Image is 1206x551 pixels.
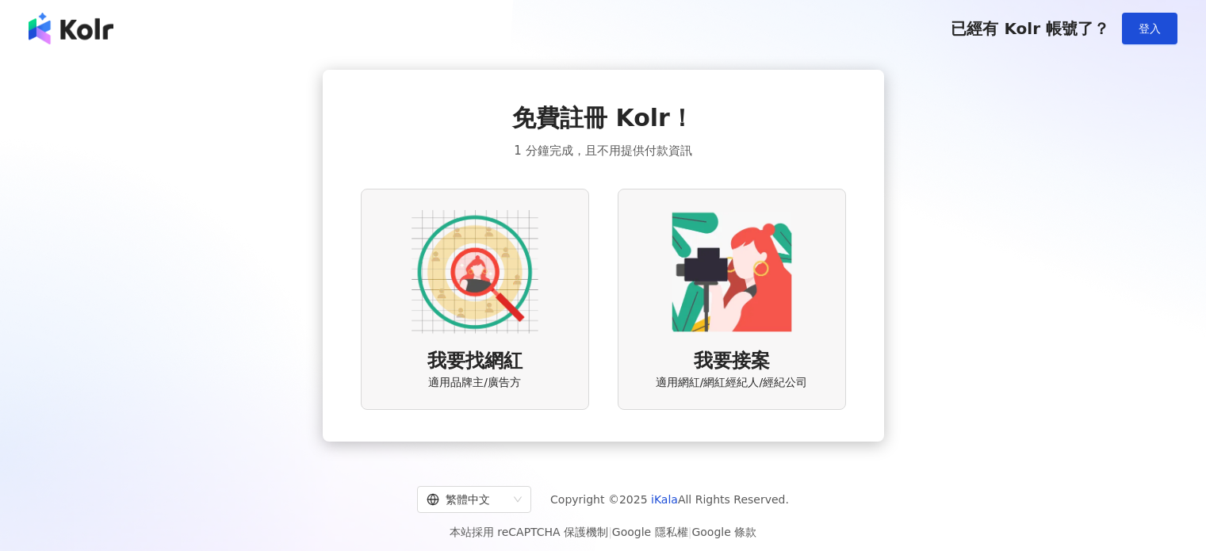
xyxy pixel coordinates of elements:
span: | [608,526,612,538]
span: 我要找網紅 [427,348,523,375]
span: 免費註冊 Kolr！ [512,101,694,135]
a: Google 隱私權 [612,526,688,538]
span: 適用網紅/網紅經紀人/經紀公司 [656,375,807,391]
img: AD identity option [412,209,538,335]
span: Copyright © 2025 All Rights Reserved. [550,490,789,509]
img: KOL identity option [668,209,795,335]
img: logo [29,13,113,44]
span: 1 分鐘完成，且不用提供付款資訊 [514,141,691,160]
a: Google 條款 [691,526,756,538]
span: 登入 [1139,22,1161,35]
span: 適用品牌主/廣告方 [428,375,521,391]
a: iKala [651,493,678,506]
button: 登入 [1122,13,1177,44]
span: 已經有 Kolr 帳號了？ [951,19,1109,38]
span: 本站採用 reCAPTCHA 保護機制 [450,522,756,541]
span: 我要接案 [694,348,770,375]
div: 繁體中文 [427,487,507,512]
span: | [688,526,692,538]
